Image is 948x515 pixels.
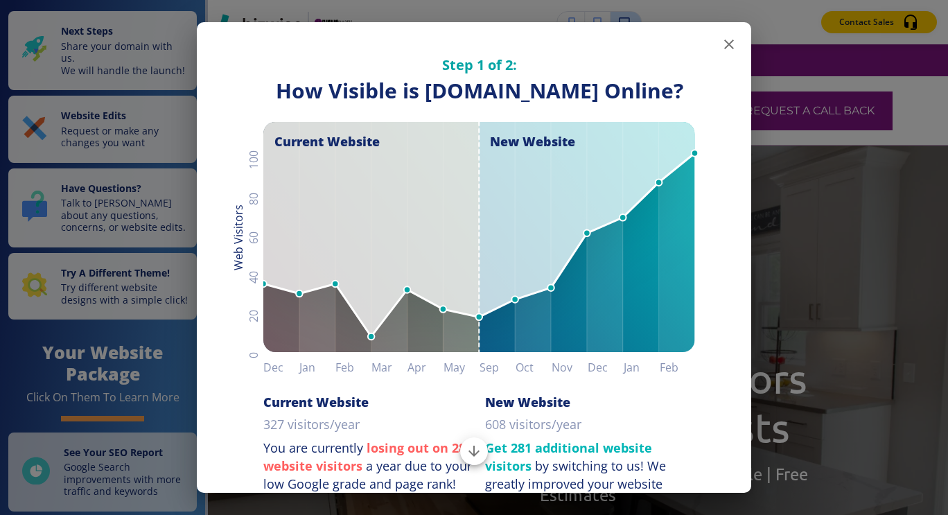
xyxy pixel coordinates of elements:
[480,358,516,377] h6: Sep
[516,358,552,377] h6: Oct
[263,439,473,474] strong: losing out on 281 website visitors
[263,358,299,377] h6: Dec
[460,437,488,465] button: Scroll to bottom
[299,358,335,377] h6: Jan
[485,439,652,474] strong: Get 281 additional website visitors
[624,358,660,377] h6: Jan
[444,358,480,377] h6: May
[552,358,588,377] h6: Nov
[335,358,371,377] h6: Feb
[588,358,624,377] h6: Dec
[407,358,444,377] h6: Apr
[371,358,407,377] h6: Mar
[485,394,570,410] h6: New Website
[263,416,360,434] p: 327 visitors/year
[485,416,581,434] p: 608 visitors/year
[263,394,369,410] h6: Current Website
[263,439,474,493] p: You are currently a year due to your low Google grade and page rank!
[660,358,696,377] h6: Feb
